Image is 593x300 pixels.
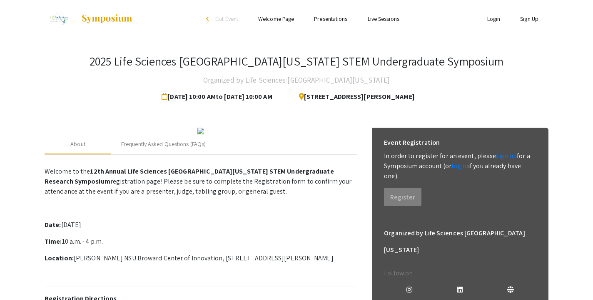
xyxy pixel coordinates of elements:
p: [DATE] [45,220,357,230]
div: Frequently Asked Questions (FAQs) [121,140,206,149]
h3: 2025 Life Sciences [GEOGRAPHIC_DATA][US_STATE] STEM Undergraduate Symposium [90,54,504,68]
strong: 12th Annual Life Sciences [GEOGRAPHIC_DATA][US_STATE] STEM Undergraduate Research Symposium [45,167,334,186]
a: Welcome Page [258,15,294,23]
h6: Organized by Life Sciences [GEOGRAPHIC_DATA][US_STATE] [384,225,536,258]
h4: Organized by Life Sciences [GEOGRAPHIC_DATA][US_STATE] [203,72,390,88]
a: log in [451,161,468,170]
span: [DATE] 10:00 AM to [DATE] 10:00 AM [162,88,275,105]
img: 32153a09-f8cb-4114-bf27-cfb6bc84fc69.png [197,128,204,134]
strong: Time: [45,237,62,246]
img: Symposium by ForagerOne [81,14,133,24]
p: Welcome to the registration page! Please be sure to complete the Registration form to confirm you... [45,166,357,197]
span: [STREET_ADDRESS][PERSON_NAME] [292,88,415,105]
strong: Date: [45,220,61,229]
a: Login [487,15,501,23]
h6: Event Registration [384,134,440,151]
button: Register [384,188,421,206]
span: Exit Event [215,15,238,23]
a: Presentations [314,15,347,23]
a: Sign Up [520,15,538,23]
p: In order to register for an event, please for a Symposium account (or if you already have one). [384,151,536,181]
img: 2025 Life Sciences South Florida STEM Undergraduate Symposium [45,8,72,29]
a: 2025 Life Sciences South Florida STEM Undergraduate Symposium [45,8,133,29]
strong: Location: [45,254,74,262]
a: Live Sessions [368,15,399,23]
p: [PERSON_NAME] NSU Broward Center of Innovation, [STREET_ADDRESS][PERSON_NAME] [45,253,357,263]
div: About [70,140,85,149]
div: arrow_back_ios [206,16,211,21]
p: Follow on [384,268,536,278]
p: 10 a.m. - 4 p.m. [45,237,357,247]
a: sign up [496,151,517,160]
